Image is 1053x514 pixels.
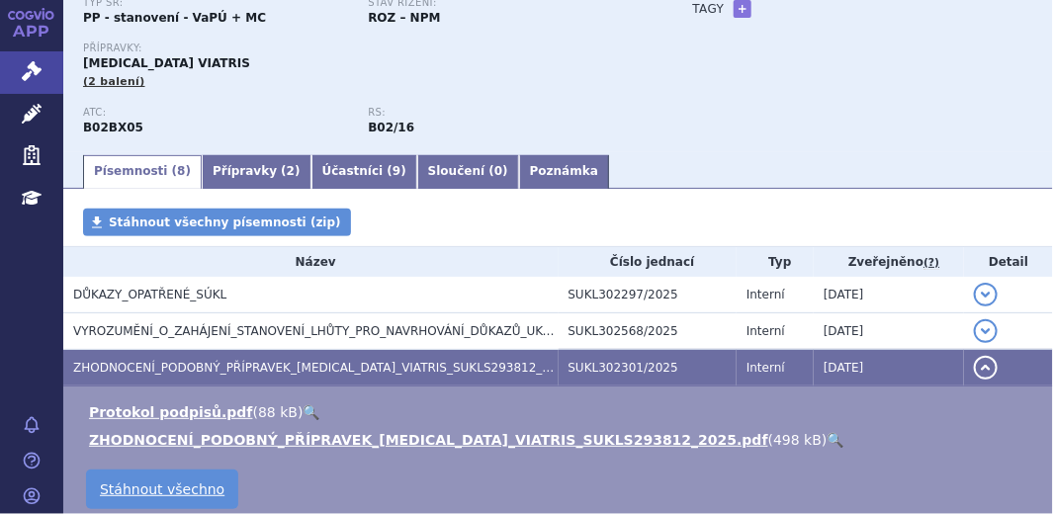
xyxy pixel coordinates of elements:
td: SUKL302301/2025 [559,349,738,385]
span: Interní [746,361,785,375]
td: [DATE] [814,277,964,313]
span: 0 [494,164,502,178]
th: Typ [737,247,814,277]
button: detail [974,319,998,343]
th: Název [63,247,559,277]
button: detail [974,283,998,306]
span: 88 kB [258,404,298,420]
span: (2 balení) [83,75,145,88]
p: RS: [368,107,633,119]
button: detail [974,356,998,380]
a: ZHODNOCENÍ_PODOBNÝ_PŘÍPRAVEK_[MEDICAL_DATA]_VIATRIS_SUKLS293812_2025.pdf [89,432,768,448]
span: 498 kB [773,432,822,448]
span: [MEDICAL_DATA] VIATRIS [83,56,250,70]
li: ( ) [89,402,1033,422]
span: 9 [393,164,400,178]
td: [DATE] [814,349,964,385]
a: Stáhnout všechny písemnosti (zip) [83,209,351,236]
span: ZHODNOCENÍ_PODOBNÝ_PŘÍPRAVEK_ELTROMBOPAG_VIATRIS_SUKLS293812_2025 [73,361,572,375]
a: Stáhnout všechno [86,470,238,509]
strong: PP - stanovení - VaPÚ + MC [83,11,266,25]
a: Poznámka [519,155,609,189]
abbr: (?) [923,256,939,270]
th: Detail [964,247,1053,277]
strong: ROZ – NPM [368,11,440,25]
strong: ELTROMBOPAG [83,121,143,134]
strong: romiplostim a eltrombopag [368,121,414,134]
td: SUKL302568/2025 [559,312,738,349]
a: Sloučení (0) [417,155,519,189]
th: Zveřejněno [814,247,964,277]
li: ( ) [89,430,1033,450]
a: Písemnosti (8) [83,155,202,189]
span: 2 [287,164,295,178]
td: [DATE] [814,312,964,349]
span: Stáhnout všechny písemnosti (zip) [109,215,341,229]
p: Přípravky: [83,43,654,54]
a: Přípravky (2) [202,155,311,189]
a: 🔍 [303,404,319,420]
span: 8 [177,164,185,178]
a: 🔍 [828,432,844,448]
span: VYROZUMĚNÍ_O_ZAHÁJENÍ_STANOVENÍ_LHŮTY_PRO_NAVRHOVÁNÍ_DŮKAZŮ_UKO_ELTROMBOPAG_VIATRIS_SUKLS293812_2025 [73,324,834,338]
td: SUKL302297/2025 [559,277,738,313]
span: DŮKAZY_OPATŘENÉ_SÚKL [73,288,226,301]
span: Interní [746,324,785,338]
p: ATC: [83,107,348,119]
a: Protokol podpisů.pdf [89,404,253,420]
a: Účastníci (9) [311,155,417,189]
th: Číslo jednací [559,247,738,277]
span: Interní [746,288,785,301]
